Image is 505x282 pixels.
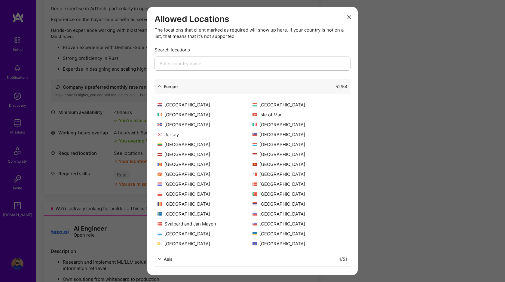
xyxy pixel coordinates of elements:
div: 52 / 54 [335,83,347,90]
img: Sweden [158,212,162,216]
div: [GEOGRAPHIC_DATA] [158,151,252,158]
div: [GEOGRAPHIC_DATA] [158,102,252,108]
img: Iceland [158,123,162,126]
div: 1 / 51 [339,256,347,262]
div: Asia [164,256,173,262]
img: Ireland [158,113,162,116]
img: Jersey [158,133,162,136]
img: Moldova [158,163,162,166]
div: Search locations [155,47,350,53]
div: [GEOGRAPHIC_DATA] [158,112,252,118]
div: [GEOGRAPHIC_DATA] [252,151,347,158]
img: Isle of Man [252,113,257,116]
img: Slovakia [252,222,257,225]
img: Croatia [158,103,162,106]
div: [GEOGRAPHIC_DATA] [252,241,347,247]
img: San Marino [158,232,162,235]
h3: Allowed Locations [155,14,350,24]
i: icon ArrowDown [158,84,162,89]
img: Poland [158,192,162,196]
img: Vatican City [158,242,162,245]
img: Liechtenstein [252,133,257,136]
img: Montenegro [252,163,257,166]
div: [GEOGRAPHIC_DATA] [252,161,347,167]
div: The locations that client marked as required will show up here. If your country is not on a list,... [155,27,350,39]
div: [GEOGRAPHIC_DATA] [252,231,347,237]
div: [GEOGRAPHIC_DATA] [252,181,347,187]
img: Svalbard and Jan Mayen [158,222,162,225]
img: Lithuania [158,143,162,146]
img: Kosovo [252,242,257,245]
div: [GEOGRAPHIC_DATA] [252,211,347,217]
div: Isle of Man [252,112,347,118]
div: [GEOGRAPHIC_DATA] [158,161,252,167]
div: Svalbard and Jan Mayen [158,221,252,227]
div: [GEOGRAPHIC_DATA] [252,102,347,108]
img: Romania [158,202,162,206]
div: [GEOGRAPHIC_DATA] [158,181,252,187]
div: [GEOGRAPHIC_DATA] [158,171,252,177]
img: Ukraine [252,232,257,235]
i: icon ArrowDown [158,257,162,261]
div: [GEOGRAPHIC_DATA] [158,211,252,217]
img: Monaco [252,153,257,156]
div: [GEOGRAPHIC_DATA] [252,121,347,128]
i: icon Close [347,15,351,19]
div: [GEOGRAPHIC_DATA] [252,171,347,177]
div: [GEOGRAPHIC_DATA] [158,121,252,128]
div: [GEOGRAPHIC_DATA] [158,231,252,237]
div: [GEOGRAPHIC_DATA] [158,241,252,247]
img: Slovenia [252,212,257,216]
img: Norway [252,182,257,186]
img: Malta [252,173,257,176]
input: Enter country name [155,57,350,71]
div: [GEOGRAPHIC_DATA] [252,141,347,148]
div: Jersey [158,131,252,138]
img: Latvia [158,153,162,156]
div: [GEOGRAPHIC_DATA] [158,191,252,197]
div: [GEOGRAPHIC_DATA] [158,141,252,148]
div: Europe [164,83,178,90]
div: [GEOGRAPHIC_DATA] [158,201,252,207]
img: Italy [252,123,257,126]
img: Serbia [252,202,257,206]
img: North Macedonia [158,173,162,176]
img: Luxembourg [252,143,257,146]
img: Portugal [252,192,257,196]
div: [GEOGRAPHIC_DATA] [252,221,347,227]
div: [GEOGRAPHIC_DATA] [252,131,347,138]
img: Hungary [252,103,257,106]
img: Netherlands [158,182,162,186]
div: [GEOGRAPHIC_DATA] [252,201,347,207]
div: modal [147,7,358,275]
div: [GEOGRAPHIC_DATA] [252,191,347,197]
